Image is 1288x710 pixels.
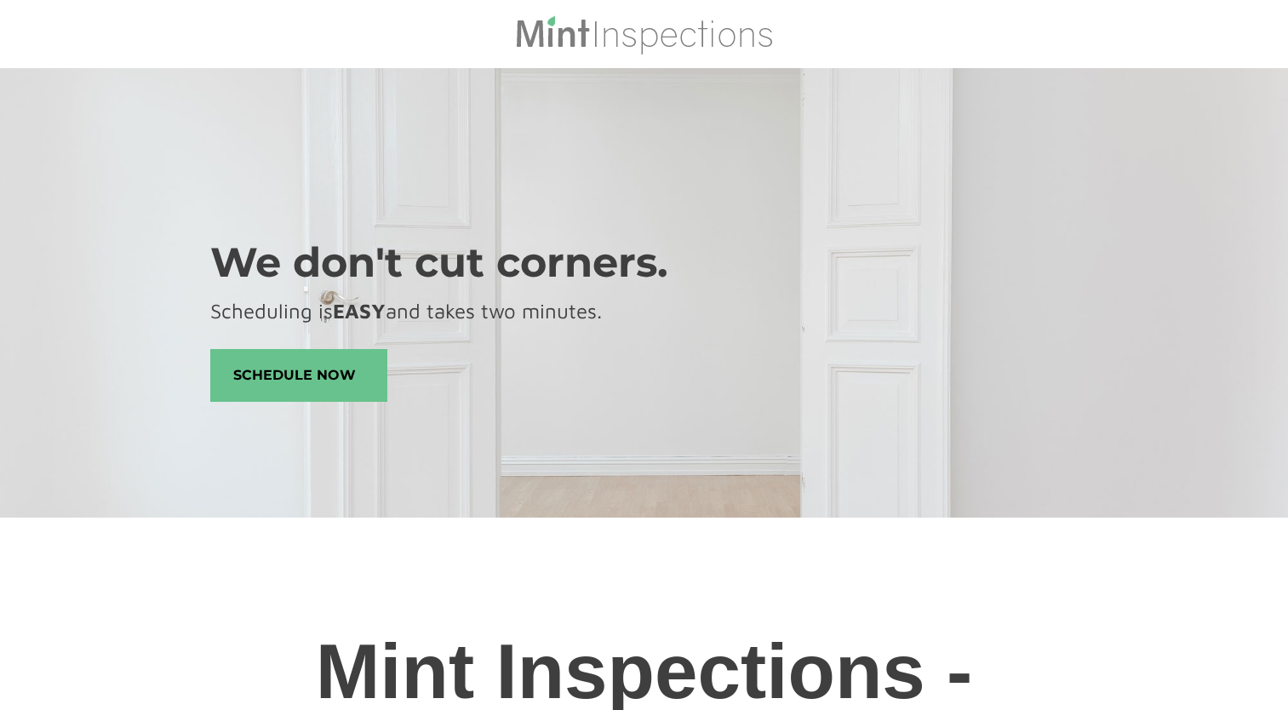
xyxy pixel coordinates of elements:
[211,350,386,401] span: schedule now
[333,299,386,323] strong: EASY
[210,349,387,402] a: schedule now
[210,238,668,287] font: We don't cut corners.
[210,299,602,323] font: Scheduling is and takes two minutes.
[514,14,774,54] img: Mint Inspections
